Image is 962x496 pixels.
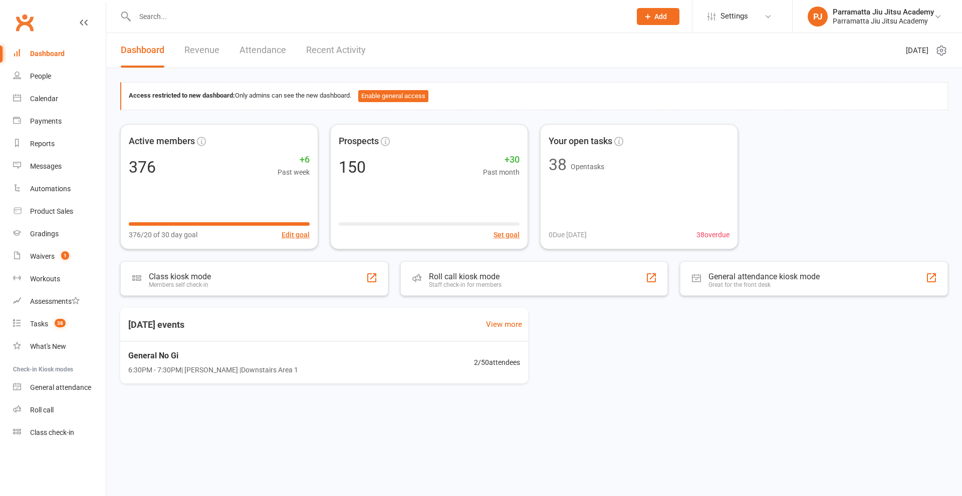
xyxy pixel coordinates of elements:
button: Enable general access [358,90,428,102]
span: Active members [129,134,195,149]
div: Parramatta Jiu Jitsu Academy [833,17,934,26]
div: Great for the front desk [708,281,820,288]
a: View more [486,318,522,330]
a: Revenue [184,33,219,68]
div: Roll call kiosk mode [429,272,502,281]
div: Class kiosk mode [149,272,211,281]
span: +6 [278,153,310,167]
span: 1 [61,251,69,260]
a: Roll call [13,399,106,421]
div: Members self check-in [149,281,211,288]
a: Messages [13,155,106,178]
span: 38 overdue [696,229,730,240]
div: Product Sales [30,207,73,215]
a: General attendance kiosk mode [13,376,106,399]
span: Prospects [339,134,379,149]
a: Calendar [13,88,106,110]
button: Add [637,8,679,25]
a: Assessments [13,290,106,313]
a: Clubworx [12,10,37,35]
h3: [DATE] events [120,316,192,334]
div: Automations [30,185,71,193]
strong: Access restricted to new dashboard: [129,92,235,99]
div: Messages [30,162,62,170]
a: Product Sales [13,200,106,223]
span: Settings [720,5,748,28]
input: Search... [132,10,624,24]
div: Tasks [30,320,48,328]
a: Gradings [13,223,106,245]
div: Assessments [30,297,80,305]
span: 38 [55,319,66,327]
a: Payments [13,110,106,133]
button: Edit goal [282,229,310,240]
a: Dashboard [13,43,106,65]
span: 376/20 of 30 day goal [129,229,197,240]
div: What's New [30,342,66,350]
div: General attendance [30,383,91,391]
div: General attendance kiosk mode [708,272,820,281]
div: Staff check-in for members [429,281,502,288]
div: Gradings [30,230,59,238]
div: 150 [339,159,366,175]
div: Dashboard [30,50,65,58]
a: Waivers 1 [13,245,106,268]
div: 376 [129,159,156,175]
div: Class check-in [30,428,74,436]
div: Reports [30,140,55,148]
a: What's New [13,335,106,358]
span: 6:30PM - 7:30PM | [PERSON_NAME] | Downstairs Area 1 [128,364,298,375]
a: Automations [13,178,106,200]
span: Add [654,13,667,21]
a: Recent Activity [306,33,366,68]
a: People [13,65,106,88]
div: Waivers [30,252,55,260]
button: Set goal [494,229,520,240]
div: Roll call [30,406,54,414]
a: Reports [13,133,106,155]
span: +30 [483,153,520,167]
span: [DATE] [906,45,928,57]
span: 0 Due [DATE] [549,229,587,240]
span: Past week [278,167,310,178]
span: Your open tasks [549,134,612,149]
div: People [30,72,51,80]
a: Dashboard [121,33,164,68]
span: 2 / 50 attendees [474,357,520,368]
div: Workouts [30,275,60,283]
span: Past month [483,167,520,178]
a: Workouts [13,268,106,290]
a: Attendance [239,33,286,68]
div: 38 [549,157,567,173]
div: Payments [30,117,62,125]
span: Open tasks [571,163,604,171]
div: Calendar [30,95,58,103]
div: PJ [808,7,828,27]
div: Parramatta Jiu Jitsu Academy [833,8,934,17]
a: Class kiosk mode [13,421,106,444]
div: Only admins can see the new dashboard. [129,90,940,102]
span: General No Gi [128,349,298,362]
a: Tasks 38 [13,313,106,335]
